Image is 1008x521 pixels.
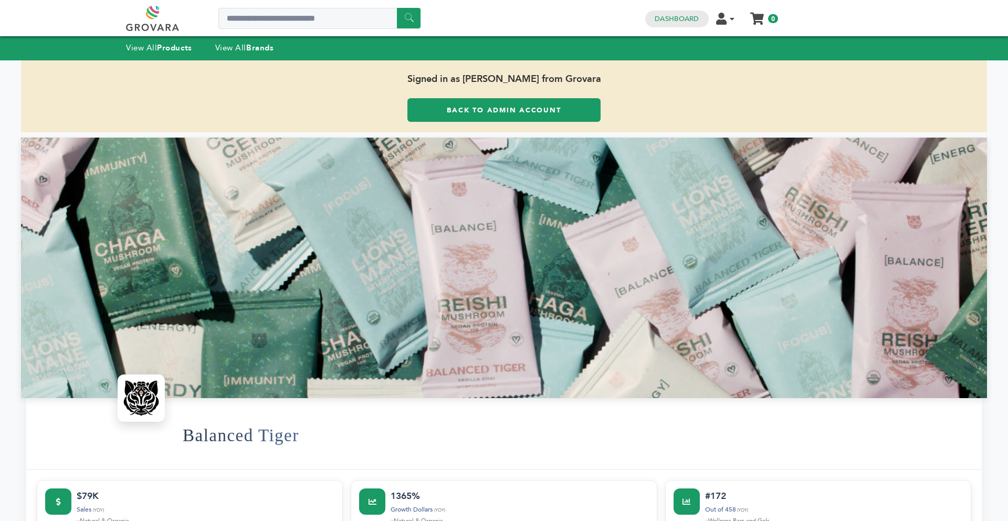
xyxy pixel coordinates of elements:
[77,505,334,515] div: Sales
[120,377,162,419] img: Balanced Tiger Logo
[157,43,192,53] strong: Products
[737,507,748,513] span: (YOY)
[705,488,963,503] div: #172
[21,60,987,98] span: Signed in as [PERSON_NAME] from Grovara
[93,507,104,513] span: (YOY)
[434,507,445,513] span: (YOY)
[391,488,648,503] div: 1365%
[77,488,334,503] div: $79K
[705,505,963,515] div: Out of 458
[215,43,274,53] a: View AllBrands
[218,8,421,29] input: Search a product or brand...
[655,14,699,24] a: Dashboard
[407,98,601,122] a: Back to Admin Account
[246,43,274,53] strong: Brands
[768,14,778,23] span: 0
[391,505,648,515] div: Growth Dollars
[126,43,192,53] a: View AllProducts
[751,9,763,20] a: My Cart
[183,410,299,461] h1: Balanced Tiger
